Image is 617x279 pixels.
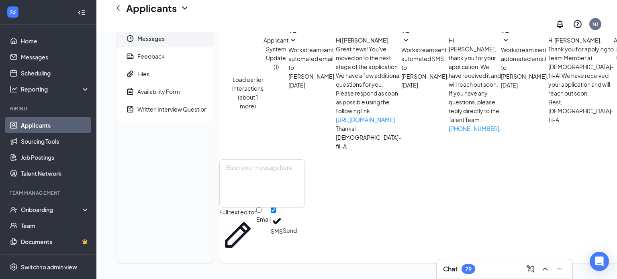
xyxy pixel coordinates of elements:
[116,83,213,100] a: NoteActiveAvailability Form
[271,227,283,235] div: SMS
[401,81,418,90] span: [DATE]
[21,149,90,165] a: Job Postings
[336,45,401,71] p: Great news! You've moved on to the next stage of the application.
[501,36,511,45] svg: SmallChevronDown
[553,263,566,275] button: Minimize
[21,234,90,250] a: DocumentsCrown
[21,117,90,133] a: Applicants
[21,85,90,93] div: Reporting
[113,3,123,13] svg: ChevronLeft
[116,65,213,83] a: PaperclipFiles
[548,45,614,98] p: Thank you for applying to Team Member at [DEMOGRAPHIC_DATA]-fil-A! We have received your applicat...
[555,264,564,274] svg: Minimize
[548,106,614,124] p: [DEMOGRAPHIC_DATA]-fil-A
[137,105,210,113] div: Written Interview Questions
[10,206,18,214] svg: UserCheck
[524,263,537,275] button: ComposeMessage
[21,206,83,214] div: Onboarding
[288,46,336,80] span: Workstream sent automated email to [PERSON_NAME].
[232,75,264,110] button: Load earlier interactions (about 1 more)
[288,36,298,45] svg: SmallChevronDown
[21,250,90,266] a: SurveysCrown
[526,264,535,274] svg: ComposeMessage
[116,47,213,65] a: ReportFeedback
[401,36,411,45] svg: SmallChevronDown
[219,216,256,253] svg: Pen
[137,70,149,78] div: Files
[137,30,206,47] span: Messages
[126,70,134,78] svg: Paperclip
[21,218,90,234] a: Team
[336,124,401,133] p: Thanks!
[137,88,180,96] div: Availability Form
[10,85,18,93] svg: Analysis
[21,65,90,81] a: Scheduling
[465,266,472,273] div: 79
[126,105,134,113] svg: NoteActive
[116,100,213,118] a: NoteActiveWritten Interview Questions
[590,252,609,271] div: Open Intercom Messenger
[449,37,501,132] span: Hi [PERSON_NAME], thank you for your application. We have received it and will reach out soon. If...
[256,208,262,213] input: Email
[573,19,582,29] svg: QuestionInfo
[443,265,458,273] h3: Chat
[137,52,165,60] div: Feedback
[548,36,614,45] p: Hi [PERSON_NAME],
[78,8,86,16] svg: Collapse
[126,88,134,96] svg: NoteActive
[21,165,90,181] a: Talent Network
[21,133,90,149] a: Sourcing Tools
[21,263,77,271] div: Switch to admin view
[10,105,88,112] div: Hiring
[336,71,401,115] p: We have a few additional questions for you. Please respond as soon as possible using the followin...
[592,21,598,28] div: NJ
[116,30,213,47] a: ClockMessages
[10,189,88,196] div: Team Management
[126,52,134,60] svg: Report
[288,81,305,90] span: [DATE]
[336,36,401,45] h4: Hi [PERSON_NAME],
[501,46,548,80] span: Workstream sent automated email to [PERSON_NAME].
[540,264,550,274] svg: ChevronUp
[336,116,395,123] a: [URL][DOMAIN_NAME]
[539,263,552,275] button: ChevronUp
[21,49,90,65] a: Messages
[548,98,614,106] p: Best,
[126,35,134,43] svg: Clock
[219,208,256,253] button: Full text editorPen
[180,3,190,13] svg: ChevronDown
[10,263,18,271] svg: Settings
[555,19,565,29] svg: Notifications
[264,37,288,70] span: Applicant System Update (1)
[126,1,177,15] h1: Applicants
[9,8,17,16] svg: WorkstreamLogo
[256,215,271,223] div: Email
[401,46,449,80] span: Workstream sent automated SMS to [PERSON_NAME].
[336,133,401,151] p: [DEMOGRAPHIC_DATA]-fil-A
[21,33,90,49] a: Home
[271,215,283,227] svg: Checkmark
[449,125,499,132] a: [PHONE_NUMBER]
[501,81,518,90] span: [DATE]
[264,26,288,71] button: SmallChevronDownApplicant System Update (1)
[271,208,276,213] input: SMS
[283,208,297,253] button: Send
